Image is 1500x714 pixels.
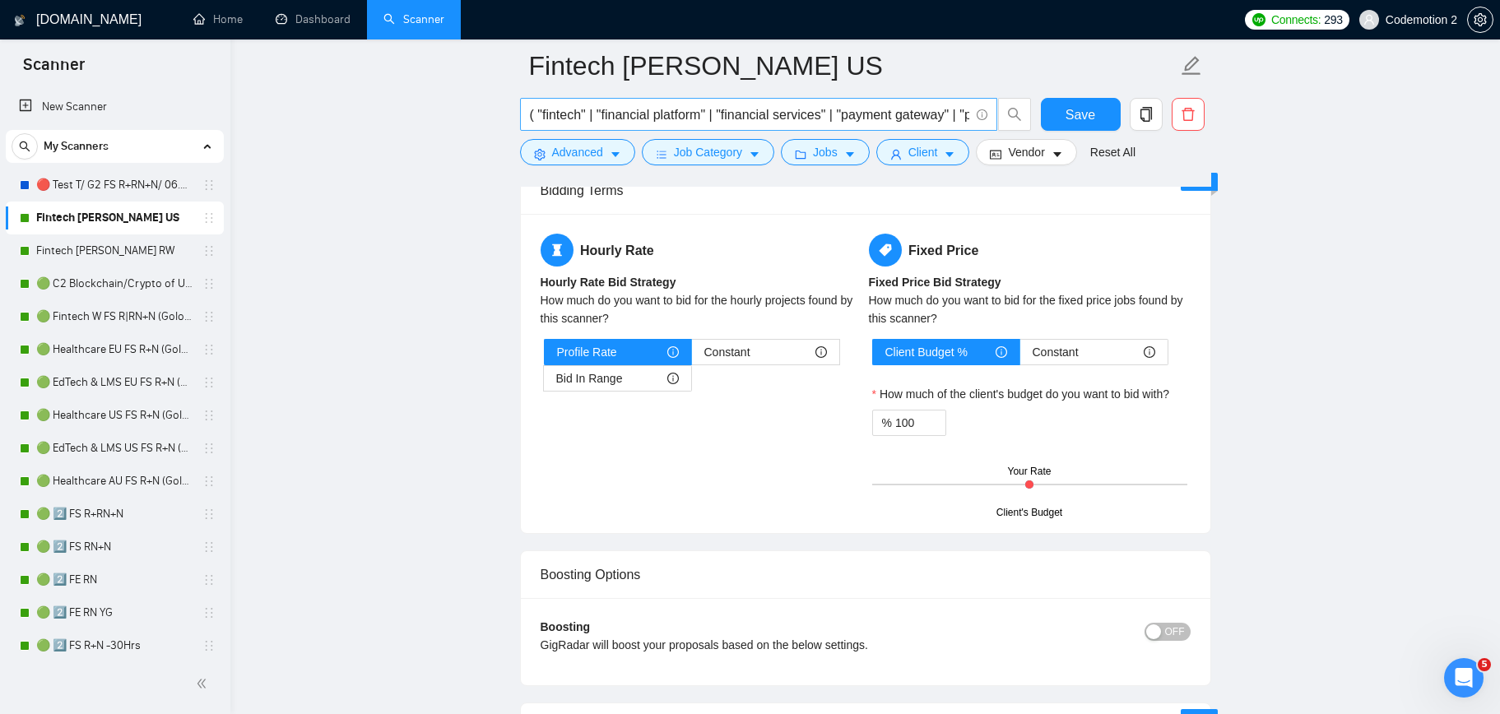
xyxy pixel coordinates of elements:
[36,498,193,531] a: 🟢 2️⃣ FS R+RN+N
[996,505,1062,521] div: Client's Budget
[1173,107,1204,122] span: delete
[557,340,617,364] span: Profile Rate
[1468,13,1493,26] span: setting
[1252,13,1265,26] img: upwork-logo.png
[202,409,216,422] span: holder
[977,109,987,120] span: info-circle
[193,12,243,26] a: homeHome
[541,620,591,633] b: Boosting
[1008,464,1052,480] div: Your Rate
[1090,143,1135,161] a: Reset All
[529,45,1177,86] input: Scanner name...
[202,376,216,389] span: holder
[541,234,574,267] span: hourglass
[530,104,969,125] input: Search Freelance Jobs...
[276,12,351,26] a: dashboardDashboard
[795,148,806,160] span: folder
[556,366,623,391] span: Bid In Range
[202,277,216,290] span: holder
[36,267,193,300] a: 🟢 C2 Blockchain/Crypto of US FS R+N
[642,139,774,165] button: barsJob Categorycaret-down
[869,234,902,267] span: tag
[36,234,193,267] a: Fintech [PERSON_NAME] RW
[541,234,862,267] h5: Hourly Rate
[36,169,193,202] a: 🔴 Test T/ G2 FS R+RN+N/ 06.03
[996,346,1007,358] span: info-circle
[36,399,193,432] a: 🟢 Healthcare US FS R+N (Golovach FS)
[520,139,635,165] button: settingAdvancedcaret-down
[1130,98,1163,131] button: copy
[383,12,444,26] a: searchScanner
[36,465,193,498] a: 🟢 Healthcare AU FS R+N (Golovach FS)
[674,143,742,161] span: Job Category
[202,508,216,521] span: holder
[541,276,676,289] b: Hourly Rate Bid Strategy
[1131,107,1162,122] span: copy
[1324,11,1342,29] span: 293
[202,310,216,323] span: holder
[202,178,216,192] span: holder
[976,139,1076,165] button: idcardVendorcaret-down
[1187,175,1210,188] span: New
[890,148,902,160] span: user
[202,540,216,554] span: holder
[36,202,193,234] a: Fintech [PERSON_NAME] US
[656,148,667,160] span: bars
[36,596,193,629] a: 🟢 2️⃣ FE RN YG
[202,573,216,586] span: holder
[1066,104,1095,125] span: Save
[781,139,870,165] button: folderJobscaret-down
[885,340,968,364] span: Client Budget %
[1444,658,1484,698] iframe: Intercom live chat
[944,148,955,160] span: caret-down
[1033,340,1079,364] span: Constant
[815,346,827,358] span: info-circle
[1467,7,1493,33] button: setting
[202,442,216,455] span: holder
[196,675,212,692] span: double-left
[908,143,938,161] span: Client
[749,148,760,160] span: caret-down
[44,130,109,163] span: My Scanners
[813,143,838,161] span: Jobs
[704,340,750,364] span: Constant
[1271,11,1321,29] span: Connects:
[872,385,1170,403] label: How much of the client's budget do you want to bid with?
[14,7,26,34] img: logo
[534,148,546,160] span: setting
[990,148,1001,160] span: idcard
[36,333,193,366] a: 🟢 Healthcare EU FS R+N (Golovach FS)
[19,90,211,123] a: New Scanner
[36,432,193,465] a: 🟢 EdTech & LMS US FS R+N (Golovach FS)
[1041,98,1121,131] button: Save
[1165,623,1185,641] span: OFF
[202,639,216,652] span: holder
[1008,143,1044,161] span: Vendor
[610,148,621,160] span: caret-down
[36,300,193,333] a: 🟢 Fintech W FS R|RN+N (Golovach FS)
[202,343,216,356] span: holder
[869,276,1001,289] b: Fixed Price Bid Strategy
[1467,13,1493,26] a: setting
[844,148,856,160] span: caret-down
[1181,55,1202,76] span: edit
[36,366,193,399] a: 🟢 EdTech & LMS EU FS R+N (Golovach FS)
[202,211,216,225] span: holder
[998,98,1031,131] button: search
[1052,148,1063,160] span: caret-down
[12,141,37,152] span: search
[667,346,679,358] span: info-circle
[541,167,1191,214] div: Bidding Terms
[541,291,862,327] div: How much do you want to bid for the hourly projects found by this scanner?
[1144,346,1155,358] span: info-circle
[876,139,970,165] button: userClientcaret-down
[541,636,1029,654] div: GigRadar will boost your proposals based on the below settings.
[895,410,945,435] input: How much of the client's budget do you want to bid with?
[10,53,98,87] span: Scanner
[12,133,38,160] button: search
[869,234,1191,267] h5: Fixed Price
[1172,98,1205,131] button: delete
[6,90,224,123] li: New Scanner
[1363,14,1375,25] span: user
[36,563,193,596] a: 🟢 2️⃣ FE RN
